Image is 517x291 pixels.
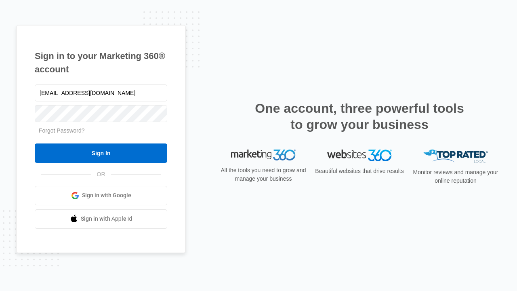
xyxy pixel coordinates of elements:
[35,49,167,76] h1: Sign in to your Marketing 360® account
[35,84,167,101] input: Email
[314,167,405,175] p: Beautiful websites that drive results
[35,209,167,229] a: Sign in with Apple Id
[231,150,296,161] img: Marketing 360
[39,127,85,134] a: Forgot Password?
[410,168,501,185] p: Monitor reviews and manage your online reputation
[218,166,309,183] p: All the tools you need to grow and manage your business
[423,150,488,163] img: Top Rated Local
[91,170,111,179] span: OR
[252,100,467,133] h2: One account, three powerful tools to grow your business
[81,215,132,223] span: Sign in with Apple Id
[327,150,392,161] img: Websites 360
[35,186,167,205] a: Sign in with Google
[35,143,167,163] input: Sign In
[82,191,131,200] span: Sign in with Google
